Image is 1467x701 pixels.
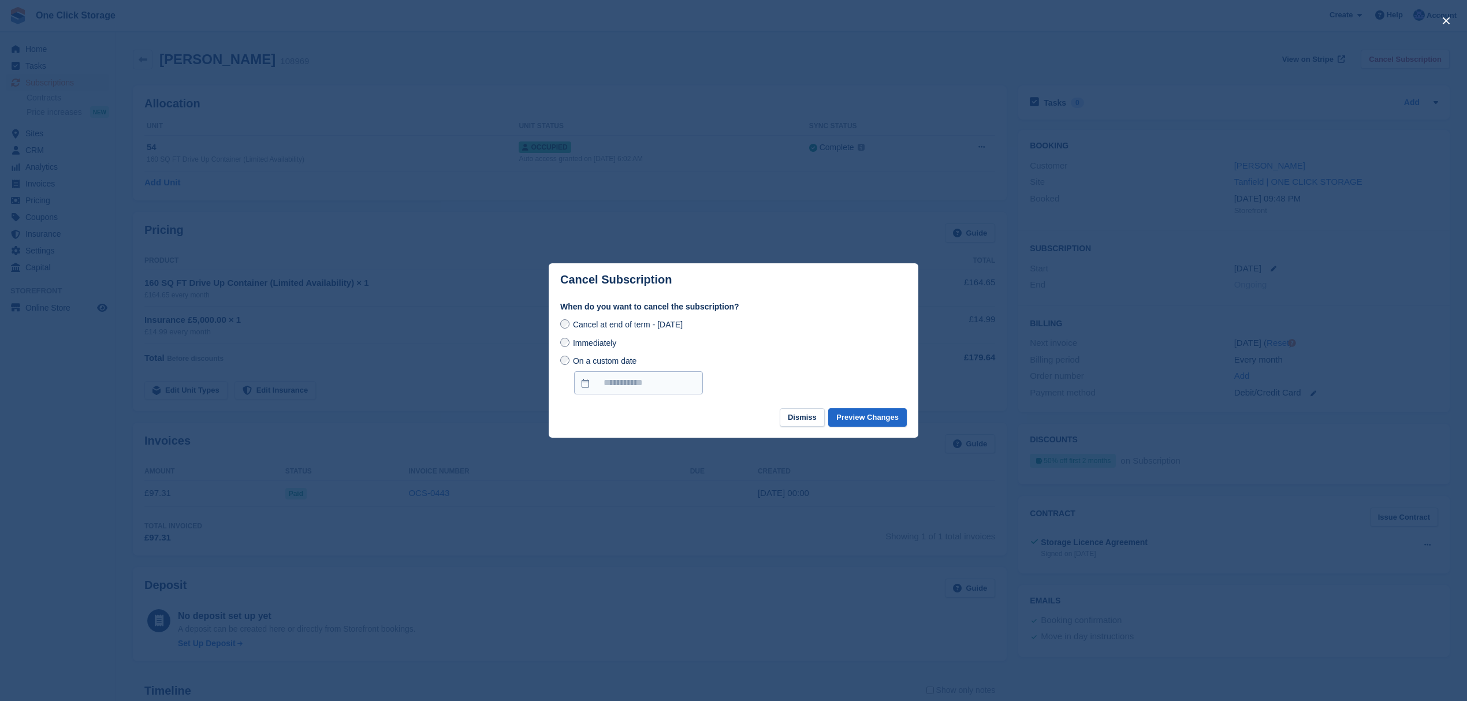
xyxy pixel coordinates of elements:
[560,356,569,365] input: On a custom date
[560,319,569,329] input: Cancel at end of term - [DATE]
[780,408,825,427] button: Dismiss
[560,273,672,286] p: Cancel Subscription
[574,371,703,394] input: On a custom date
[560,301,907,313] label: When do you want to cancel the subscription?
[1437,12,1455,30] button: close
[573,338,616,348] span: Immediately
[573,320,683,329] span: Cancel at end of term - [DATE]
[560,338,569,347] input: Immediately
[828,408,907,427] button: Preview Changes
[573,356,637,366] span: On a custom date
